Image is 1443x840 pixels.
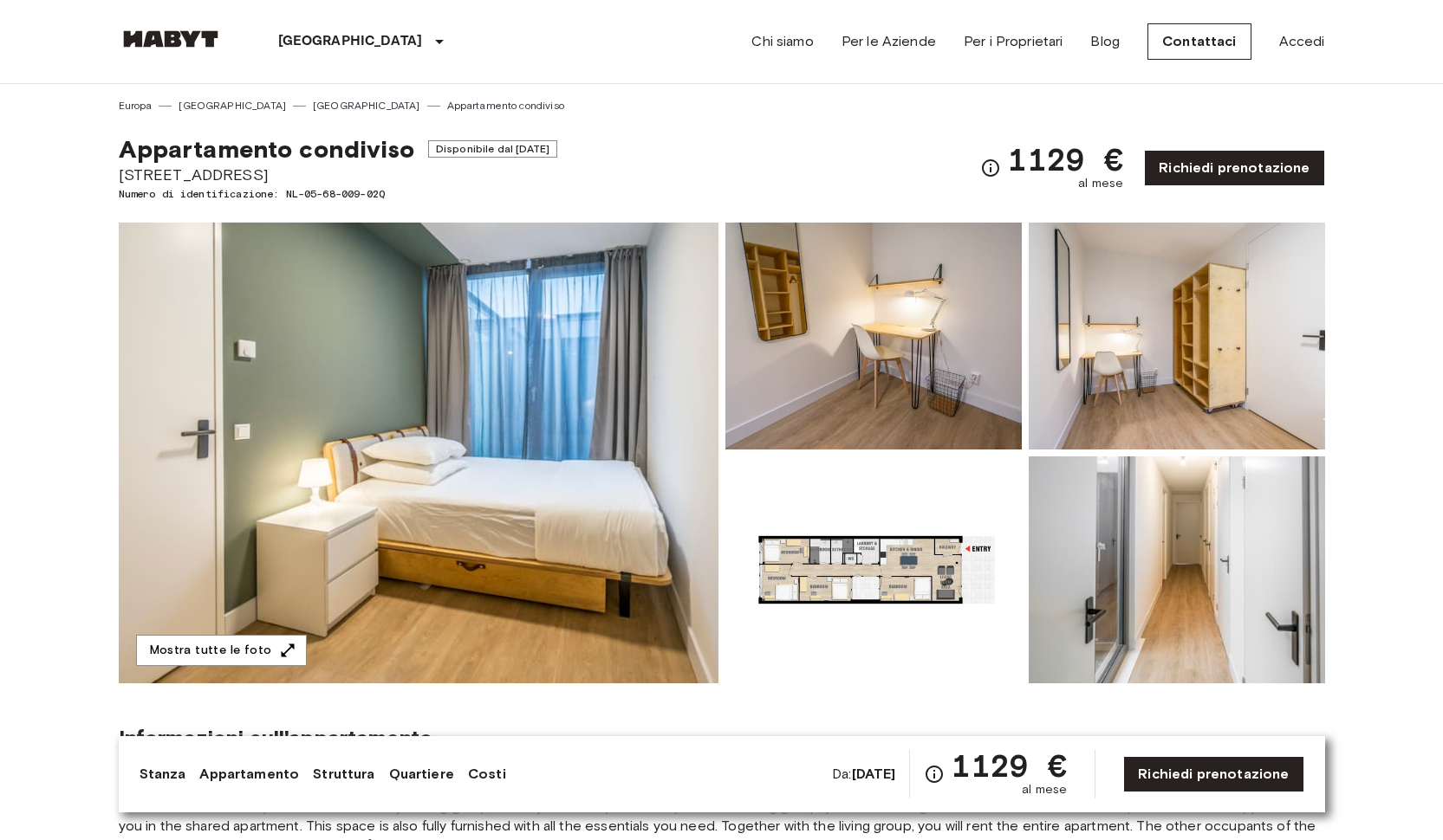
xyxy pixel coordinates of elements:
a: Chi siamo [751,31,813,52]
svg: Verifica i dettagli delle spese nella sezione 'Riassunto dei Costi'. Si prega di notare che gli s... [924,764,945,785]
a: Blog [1090,31,1120,52]
a: Europa [119,98,153,113]
button: Mostra tutte le foto [136,635,307,667]
a: Accedi [1279,31,1325,52]
a: Quartiere [389,764,454,785]
span: [STREET_ADDRESS] [119,164,558,186]
span: al mese [1022,781,1067,798]
a: Costi [468,764,506,785]
a: Struttura [313,764,374,785]
img: Picture of unit NL-05-68-009-02Q [725,223,1022,449]
a: Contattaci [1147,23,1251,60]
span: 1129 € [952,750,1067,781]
span: Appartamento condiviso [119,134,414,164]
img: Marketing picture of unit NL-05-68-009-02Q [119,223,718,683]
span: Numero di identificazione: NL-05-68-009-02Q [119,186,558,202]
svg: Verifica i dettagli delle spese nella sezione 'Riassunto dei Costi'. Si prega di notare che gli s... [980,158,1001,178]
img: Picture of unit NL-05-68-009-02Q [1029,456,1325,683]
a: Richiedi prenotazione [1123,756,1303,792]
img: Picture of unit NL-05-68-009-02Q [1029,223,1325,449]
a: Per le Aziende [842,31,936,52]
a: [GEOGRAPHIC_DATA] [313,98,420,113]
a: Per i Proprietari [964,31,1063,52]
span: Informazioni sull'appartamento [119,725,433,751]
a: Appartamento condiviso [447,98,564,113]
span: Da: [832,765,895,784]
a: Stanza [140,764,186,785]
span: 1129 € [1008,144,1123,175]
img: Habyt [119,30,223,48]
a: [GEOGRAPHIC_DATA] [179,98,286,113]
p: [GEOGRAPHIC_DATA] [278,31,423,52]
span: al mese [1078,175,1123,192]
a: Richiedi prenotazione [1144,150,1324,186]
span: Disponibile dal [DATE] [428,140,557,158]
b: [DATE] [852,766,896,782]
img: Picture of unit NL-05-68-009-02Q [725,456,1022,683]
a: Appartamento [199,764,299,785]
